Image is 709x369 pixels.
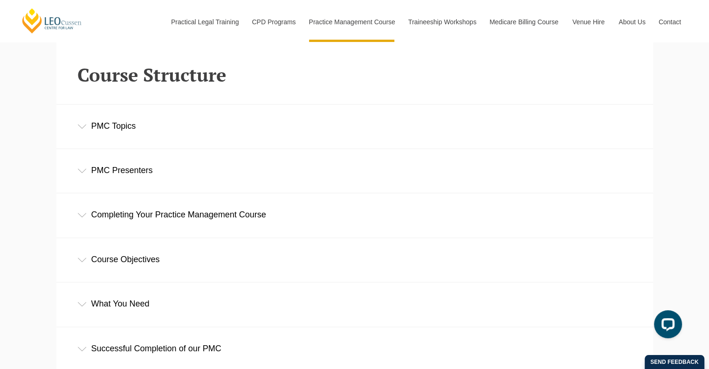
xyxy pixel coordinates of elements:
[56,282,653,326] div: What You Need
[21,7,83,34] a: [PERSON_NAME] Centre for Law
[56,238,653,281] div: Course Objectives
[302,2,401,42] a: Practice Management Course
[56,104,653,148] div: PMC Topics
[565,2,612,42] a: Venue Hire
[647,306,686,346] iframe: LiveChat chat widget
[401,2,482,42] a: Traineeship Workshops
[652,2,688,42] a: Contact
[612,2,652,42] a: About Us
[77,64,632,85] h2: Course Structure
[245,2,302,42] a: CPD Programs
[164,2,245,42] a: Practical Legal Training
[482,2,565,42] a: Medicare Billing Course
[56,193,653,237] div: Completing Your Practice Management Course
[56,149,653,192] div: PMC Presenters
